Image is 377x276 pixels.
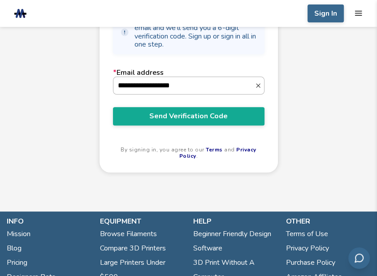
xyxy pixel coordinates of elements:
label: Email address [113,69,264,95]
a: Privacy Policy [286,241,329,255]
span: Send Verification Code [120,112,258,120]
p: info [7,216,91,227]
a: Terms [206,146,223,153]
span: Enter your email and we'll send you a 6-digit verification code. Sign up or sign in all in one step. [134,16,257,49]
button: Sign In [308,4,344,22]
p: other [286,216,370,227]
p: By signing in, you agree to our and . [113,147,264,160]
a: Privacy Policy [179,146,256,160]
p: equipment [100,216,184,227]
button: Send Verification Code [113,107,264,125]
button: mobile navigation menu [354,9,363,17]
p: help [193,216,277,227]
a: Mission [7,227,30,241]
a: Purchase Policy [286,255,335,270]
a: Terms of Use [286,227,328,241]
button: *Email address [255,82,264,89]
a: Beginner Friendly Design Software [193,227,277,255]
a: Blog [7,241,22,255]
a: Browse Filaments [100,227,157,241]
input: *Email address [113,77,255,94]
a: Compare 3D Printers [100,241,166,255]
button: Send feedback via email [348,247,370,269]
a: Pricing [7,255,27,270]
